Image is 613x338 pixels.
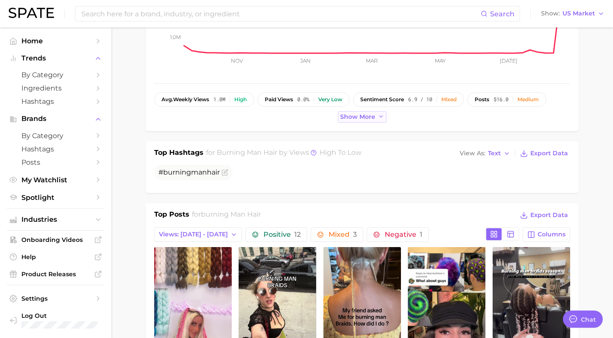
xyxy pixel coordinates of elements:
button: Columns [523,227,570,242]
span: Negative [385,231,422,238]
span: 12 [294,230,301,238]
button: posts516.0Medium [467,92,546,107]
button: Industries [7,213,105,226]
span: View As [460,151,485,156]
span: 1 [420,230,422,238]
span: Export Data [530,150,568,157]
span: Show more [340,113,375,121]
span: Settings [21,295,90,302]
span: hair [207,168,220,176]
a: My Watchlist [7,173,105,187]
a: Log out. Currently logged in with e-mail lhighfill@hunterpr.com. [7,309,105,331]
span: Show [541,11,560,16]
button: avg.weekly views1.0mHigh [154,92,254,107]
span: Hashtags [21,145,90,153]
span: Product Releases [21,270,90,278]
button: Export Data [518,148,570,160]
span: 6.9 / 10 [408,97,432,103]
span: by Category [21,71,90,79]
span: Views: [DATE] - [DATE] [159,231,228,238]
span: sentiment score [360,97,404,103]
a: Product Releases [7,268,105,281]
button: Brands [7,112,105,125]
a: Spotlight [7,191,105,204]
span: Log Out [21,312,98,320]
tspan: May [435,57,446,64]
span: Onboarding Videos [21,236,90,244]
button: Trends [7,52,105,65]
button: paid views0.0%Very low [257,92,350,107]
span: US Market [562,11,595,16]
span: burning man hair [217,148,277,157]
a: Ingredients [7,81,105,95]
span: Ingredients [21,84,90,92]
tspan: Jan [300,57,311,64]
span: Brands [21,115,90,123]
a: Home [7,34,105,48]
span: 1.0m [213,97,225,103]
tspan: 1.0m [170,33,181,40]
h2: for by Views [206,148,362,160]
div: Mixed [441,97,457,103]
tspan: Mar [366,57,378,64]
span: # [158,168,220,176]
span: Search [490,10,514,18]
button: ShowUS Market [539,8,607,19]
span: high to low [320,148,362,157]
span: burning [163,168,191,176]
span: Trends [21,54,90,62]
span: Mixed [329,231,357,238]
span: burning man hair [201,210,261,218]
span: Positive [263,231,301,238]
h2: for [192,209,261,222]
span: Industries [21,216,90,223]
span: Hashtags [21,97,90,106]
span: paid views [265,97,293,103]
a: by Category [7,68,105,81]
span: Export Data [530,211,568,219]
div: Very low [318,97,342,103]
a: Settings [7,292,105,305]
span: weekly views [161,97,209,103]
button: Show more [338,111,387,123]
div: Medium [517,97,539,103]
button: sentiment score6.9 / 10Mixed [353,92,464,107]
div: High [234,97,247,103]
tspan: Nov [231,57,243,64]
span: Text [488,151,501,156]
span: 3 [353,230,357,238]
button: View AsText [458,148,512,159]
tspan: [DATE] [500,57,517,64]
a: by Category [7,129,105,142]
span: man [191,168,207,176]
span: posts [475,97,489,103]
a: Hashtags [7,95,105,108]
span: 516.0 [493,97,508,103]
span: Columns [538,231,565,238]
span: Help [21,253,90,261]
a: Onboarding Videos [7,233,105,246]
span: 0.0% [297,97,309,103]
button: Flag as miscategorized or irrelevant [221,169,228,176]
img: SPATE [9,8,54,18]
h1: Top Hashtags [154,148,203,160]
span: by Category [21,132,90,140]
abbr: average [161,96,173,103]
button: Export Data [518,209,570,221]
a: Help [7,250,105,263]
button: Views: [DATE] - [DATE] [154,227,242,242]
h1: Top Posts [154,209,189,222]
span: Spotlight [21,193,90,202]
span: Posts [21,158,90,166]
input: Search here for a brand, industry, or ingredient [81,6,481,21]
a: Hashtags [7,142,105,156]
a: Posts [7,156,105,169]
span: Home [21,37,90,45]
span: My Watchlist [21,176,90,184]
